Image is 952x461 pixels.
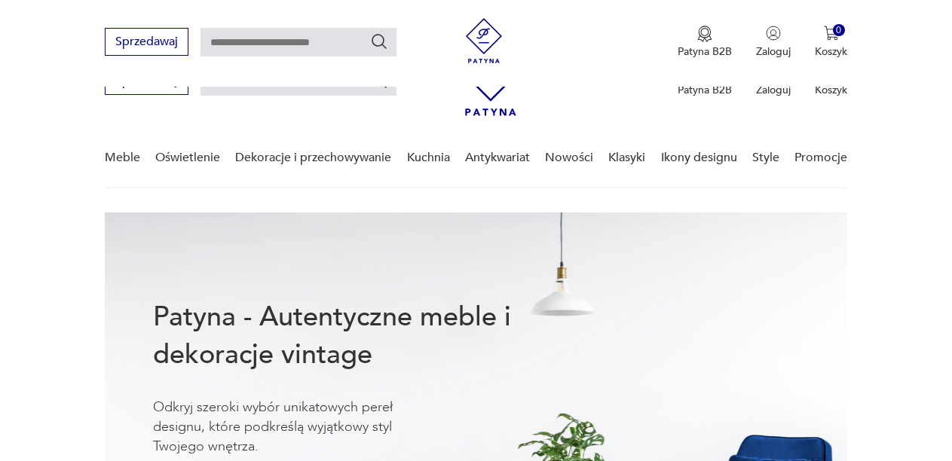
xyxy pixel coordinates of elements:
button: Patyna B2B [678,26,732,59]
a: Klasyki [608,129,645,187]
p: Zaloguj [756,44,791,59]
p: Zaloguj [756,83,791,97]
a: Antykwariat [465,129,530,187]
a: Kuchnia [407,129,450,187]
a: Sprzedawaj [105,38,188,48]
a: Ikona medaluPatyna B2B [678,26,732,59]
p: Patyna B2B [678,44,732,59]
a: Style [752,129,779,187]
p: Patyna B2B [678,83,732,97]
img: Ikonka użytkownika [766,26,781,41]
p: Koszyk [815,83,847,97]
img: Ikona koszyka [824,26,839,41]
button: Zaloguj [756,26,791,59]
img: Patyna - sklep z meblami i dekoracjami vintage [461,18,507,63]
div: 0 [833,24,846,37]
a: Nowości [545,129,593,187]
img: Ikona medalu [697,26,712,42]
a: Sprzedawaj [105,77,188,87]
a: Meble [105,129,140,187]
p: Koszyk [815,44,847,59]
button: Szukaj [370,32,388,50]
h1: Patyna - Autentyczne meble i dekoracje vintage [153,298,553,374]
a: Dekoracje i przechowywanie [235,129,391,187]
a: Ikony designu [661,129,737,187]
a: Promocje [794,129,847,187]
p: Odkryj szeroki wybór unikatowych pereł designu, które podkreślą wyjątkowy styl Twojego wnętrza. [153,398,439,456]
button: Sprzedawaj [105,28,188,56]
button: 0Koszyk [815,26,847,59]
a: Oświetlenie [155,129,220,187]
